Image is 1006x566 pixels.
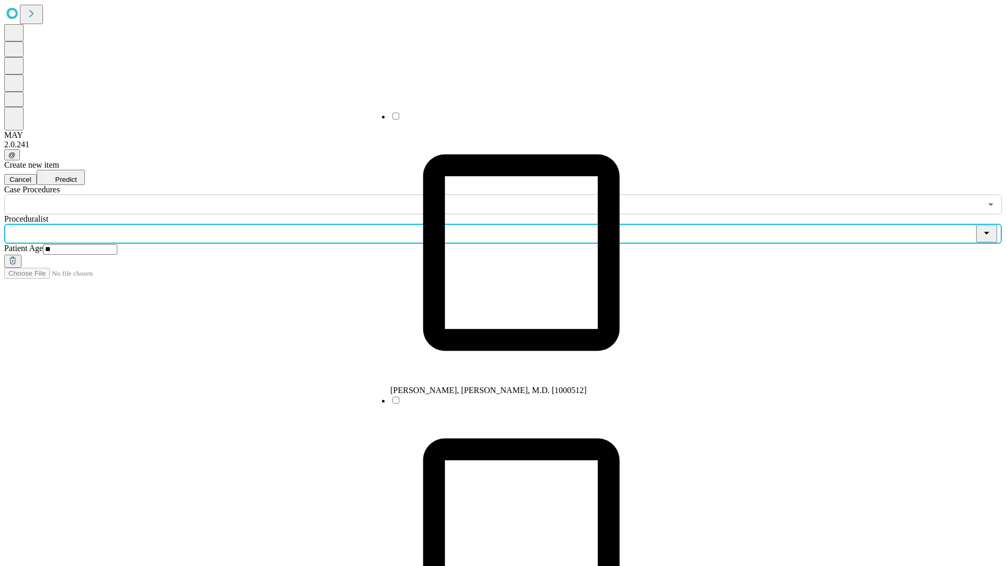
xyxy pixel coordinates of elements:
[4,149,20,160] button: @
[390,386,587,395] span: [PERSON_NAME], [PERSON_NAME], M.D. [1000512]
[37,170,85,185] button: Predict
[983,197,998,212] button: Open
[4,140,1002,149] div: 2.0.241
[4,160,59,169] span: Create new item
[4,130,1002,140] div: MAY
[55,176,76,183] span: Predict
[8,151,16,159] span: @
[976,225,997,243] button: Close
[4,214,48,223] span: Proceduralist
[4,185,60,194] span: Scheduled Procedure
[4,244,43,253] span: Patient Age
[9,176,31,183] span: Cancel
[4,174,37,185] button: Cancel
